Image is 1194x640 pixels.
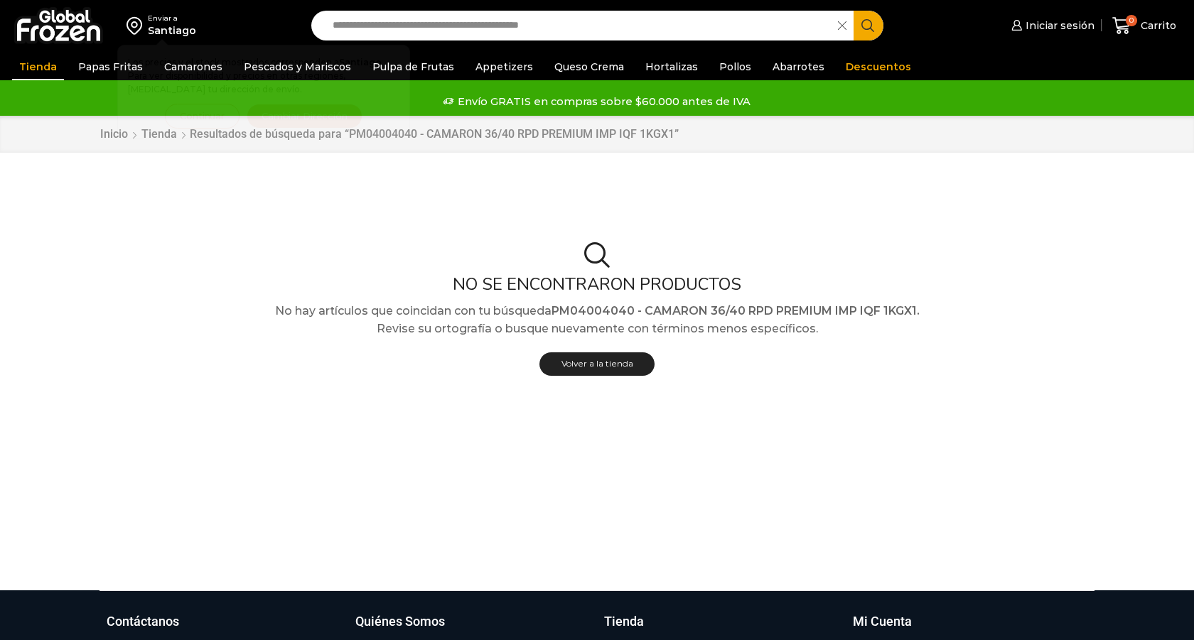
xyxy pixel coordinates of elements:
div: Enviar a [148,13,196,23]
a: Queso Crema [547,53,631,80]
img: address-field-icon.svg [127,13,148,38]
div: Santiago [148,23,196,38]
h3: Quiénes Somos [355,612,445,631]
a: Iniciar sesión [1008,11,1094,40]
h1: Resultados de búsqueda para “PM04004040 - CAMARON 36/40 RPD PREMIUM IMP IQF 1KGX1” [190,127,679,141]
p: Los precios y el stock mostrados corresponden a . Para ver disponibilidad y precios en otras regi... [128,55,399,97]
a: Hortalizas [638,53,705,80]
a: Descuentos [839,53,918,80]
button: Search button [854,11,883,40]
span: 0 [1126,15,1137,26]
span: Iniciar sesión [1022,18,1094,33]
a: Tienda [12,53,64,80]
strong: Santiago [339,57,382,67]
span: Volver a la tienda [561,358,633,369]
a: Pollos [712,53,758,80]
button: Cambiar Dirección [247,104,362,129]
a: 0 Carrito [1109,9,1180,43]
h3: Mi Cuenta [853,612,912,631]
a: Papas Fritas [71,53,150,80]
span: Carrito [1137,18,1176,33]
h3: Contáctanos [107,612,179,631]
a: Volver a la tienda [539,352,655,376]
strong: PM04004040 - CAMARON 36/40 RPD PREMIUM IMP IQF 1KGX1. [552,304,920,318]
a: Inicio [99,126,129,143]
h2: No se encontraron productos [89,274,1105,295]
nav: Breadcrumb [99,126,679,143]
a: Appetizers [468,53,540,80]
a: Abarrotes [765,53,832,80]
button: Continuar [165,104,240,129]
p: No hay artículos que coincidan con tu búsqueda Revise su ortografía o busque nuevamente con térmi... [89,302,1105,338]
h3: Tienda [604,612,644,631]
a: Pulpa de Frutas [365,53,461,80]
